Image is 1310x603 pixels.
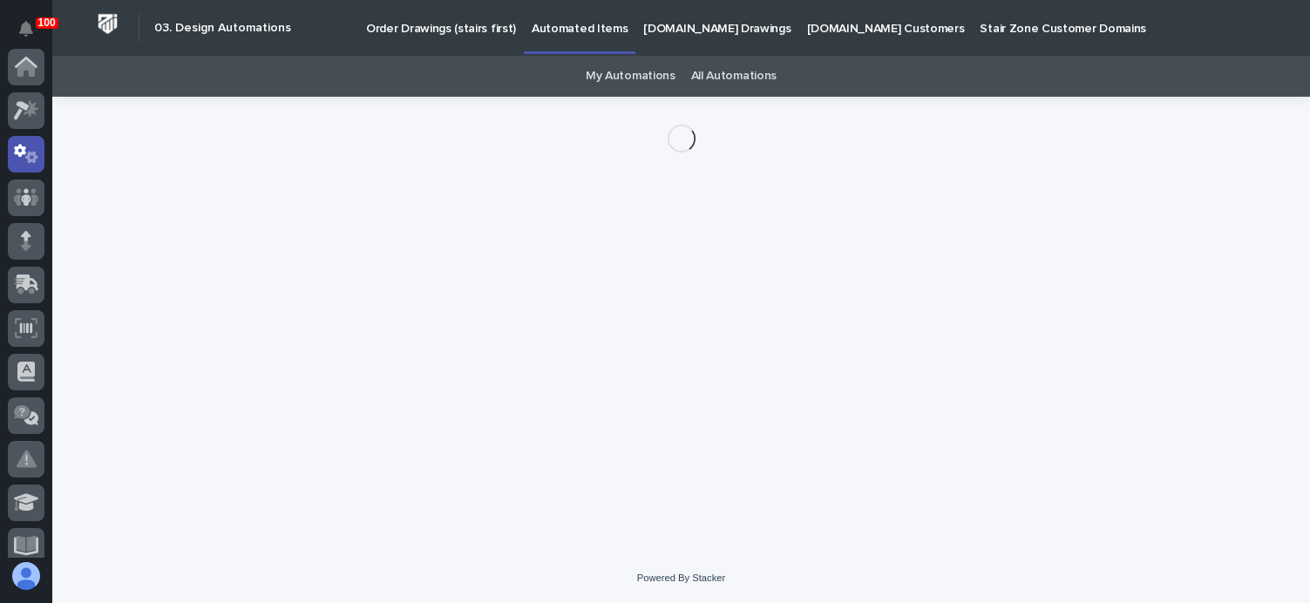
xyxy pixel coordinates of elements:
[154,21,291,36] h2: 03. Design Automations
[8,10,44,47] button: Notifications
[8,558,44,594] button: users-avatar
[691,56,777,97] a: All Automations
[637,573,725,583] a: Powered By Stacker
[22,21,44,49] div: Notifications100
[92,8,124,40] img: Workspace Logo
[586,56,675,97] a: My Automations
[38,17,56,29] p: 100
